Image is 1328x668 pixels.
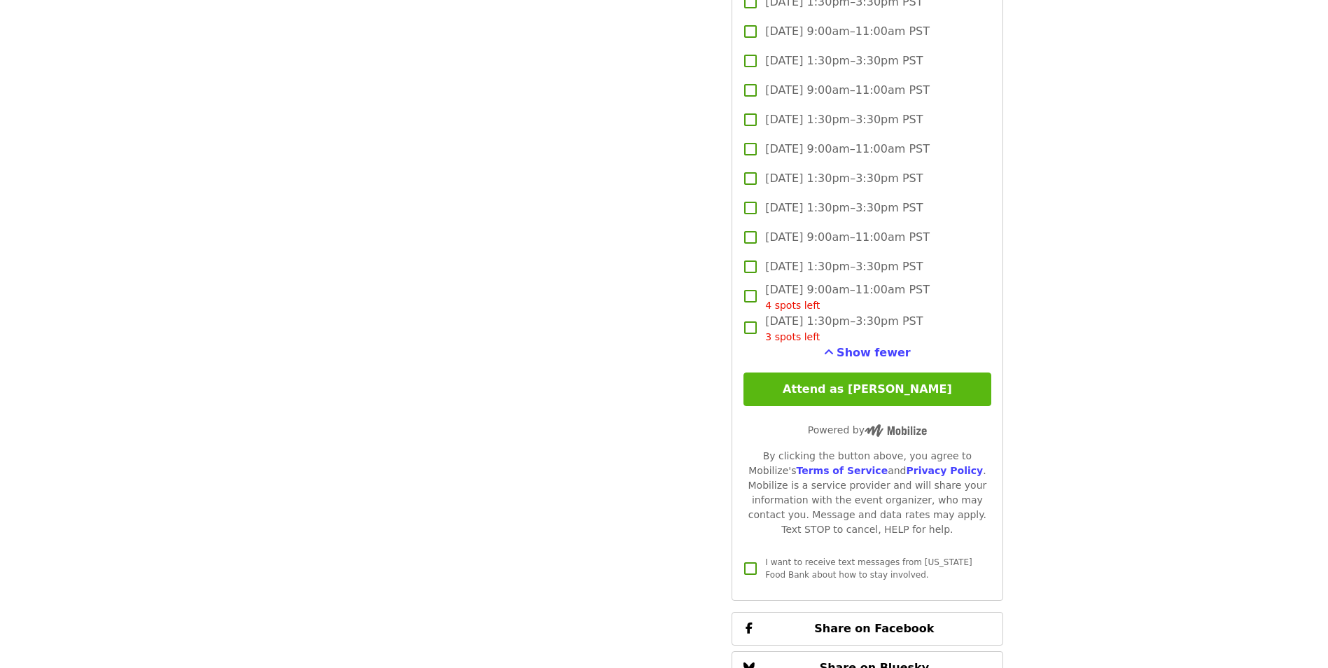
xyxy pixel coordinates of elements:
img: Powered by Mobilize [865,424,927,437]
span: [DATE] 1:30pm–3:30pm PST [765,200,923,216]
span: Show fewer [837,346,911,359]
span: [DATE] 1:30pm–3:30pm PST [765,53,923,69]
span: 4 spots left [765,300,820,311]
span: Share on Facebook [814,622,934,635]
button: See more timeslots [824,345,911,361]
span: [DATE] 1:30pm–3:30pm PST [765,111,923,128]
button: Attend as [PERSON_NAME] [743,373,991,406]
a: Terms of Service [796,465,888,476]
span: [DATE] 1:30pm–3:30pm PST [765,258,923,275]
div: By clicking the button above, you agree to Mobilize's and . Mobilize is a service provider and wi... [743,449,991,537]
span: Powered by [808,424,927,436]
span: [DATE] 1:30pm–3:30pm PST [765,170,923,187]
span: [DATE] 9:00am–11:00am PST [765,281,930,313]
span: [DATE] 9:00am–11:00am PST [765,229,930,246]
span: 3 spots left [765,331,820,342]
span: [DATE] 9:00am–11:00am PST [765,23,930,40]
button: Share on Facebook [732,612,1002,646]
a: Privacy Policy [906,465,983,476]
span: [DATE] 9:00am–11:00am PST [765,82,930,99]
span: [DATE] 1:30pm–3:30pm PST [765,313,923,345]
span: [DATE] 9:00am–11:00am PST [765,141,930,158]
span: I want to receive text messages from [US_STATE] Food Bank about how to stay involved. [765,557,972,580]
